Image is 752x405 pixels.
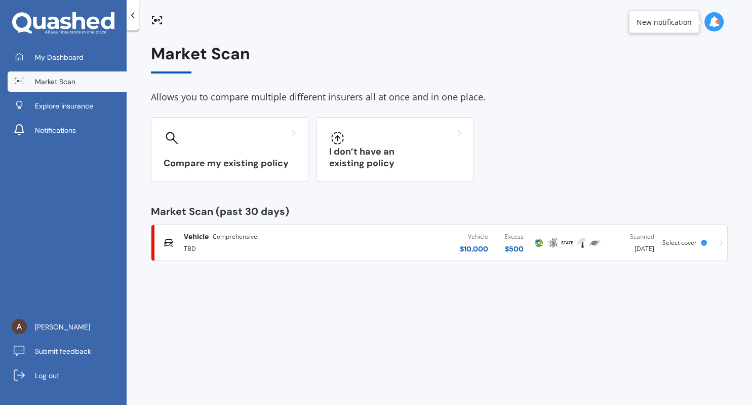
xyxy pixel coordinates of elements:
div: Excess [504,232,524,242]
img: State [561,237,573,249]
div: $ 500 [504,244,524,254]
a: VehicleComprehensiveTBDVehicle$10,000Excess$500ProtectaAMPStateTowerTrade Me InsuranceScanned[DAT... [151,225,728,261]
span: Log out [35,371,59,381]
a: Notifications [8,120,127,140]
a: Submit feedback [8,341,127,361]
div: New notification [637,17,692,27]
img: Trade Me Insurance [589,237,602,249]
div: Market Scan [151,45,728,73]
span: My Dashboard [35,52,84,62]
span: Vehicle [184,232,209,242]
div: Scanned [611,232,654,242]
div: Market Scan (past 30 days) [151,206,728,216]
span: [PERSON_NAME] [35,322,90,332]
span: Select cover [662,238,697,247]
div: Vehicle [460,232,488,242]
a: Log out [8,365,127,386]
a: Market Scan [8,71,127,92]
img: AMP [547,237,559,249]
img: Tower [575,237,587,249]
a: [PERSON_NAME] [8,317,127,337]
div: Allows you to compare multiple different insurers all at once and in one place. [151,90,728,105]
img: ACg8ocI6WjY5uTeS8DIq5_yS9hO9UNUl-MEKZlcLLggeh_Ba-21DQg=s96-c [12,319,27,334]
h3: Compare my existing policy [164,158,296,169]
div: $ 10,000 [460,244,488,254]
span: Comprehensive [213,232,257,242]
span: Submit feedback [35,346,91,356]
span: Market Scan [35,77,75,87]
h3: I don’t have an existing policy [329,146,461,169]
a: Explore insurance [8,96,127,116]
span: Notifications [35,125,76,135]
div: [DATE] [611,232,654,254]
a: My Dashboard [8,47,127,67]
div: TBD [184,242,348,254]
img: Protecta [533,237,545,249]
span: Explore insurance [35,101,93,111]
